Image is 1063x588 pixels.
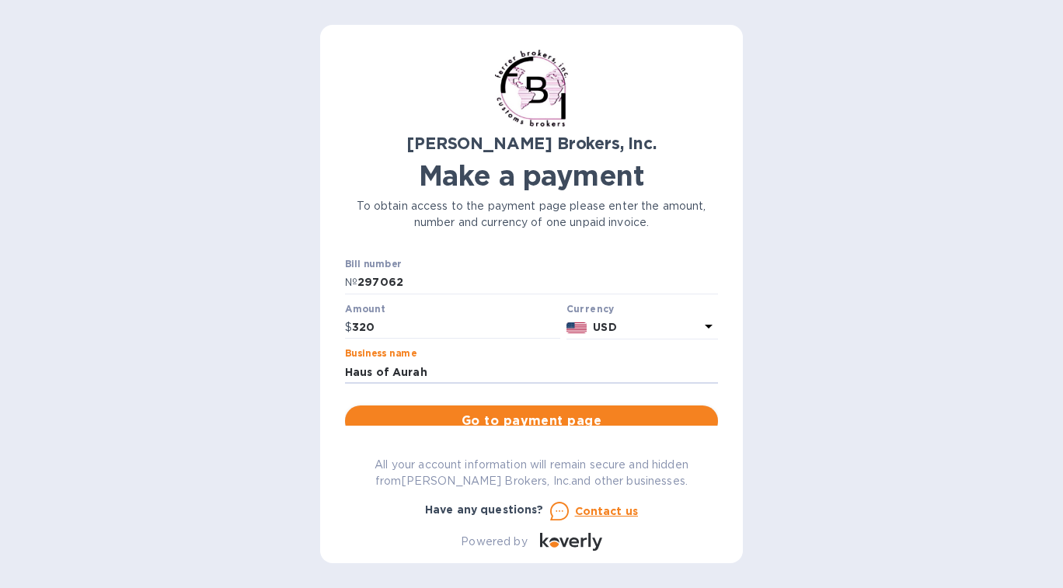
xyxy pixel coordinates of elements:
[406,134,656,153] b: [PERSON_NAME] Brokers, Inc.
[575,505,639,517] u: Contact us
[345,198,718,231] p: To obtain access to the payment page please enter the amount, number and currency of one unpaid i...
[345,350,416,359] label: Business name
[566,322,587,333] img: USD
[425,503,544,516] b: Have any questions?
[461,534,527,550] p: Powered by
[345,274,357,291] p: №
[593,321,616,333] b: USD
[566,303,615,315] b: Currency
[345,159,718,192] h1: Make a payment
[357,412,706,430] span: Go to payment page
[345,360,718,384] input: Enter business name
[345,405,718,437] button: Go to payment page
[345,319,352,336] p: $
[357,271,718,294] input: Enter bill number
[352,316,560,339] input: 0.00
[345,260,401,270] label: Bill number
[345,457,718,489] p: All your account information will remain secure and hidden from [PERSON_NAME] Brokers, Inc. and o...
[345,304,385,314] label: Amount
